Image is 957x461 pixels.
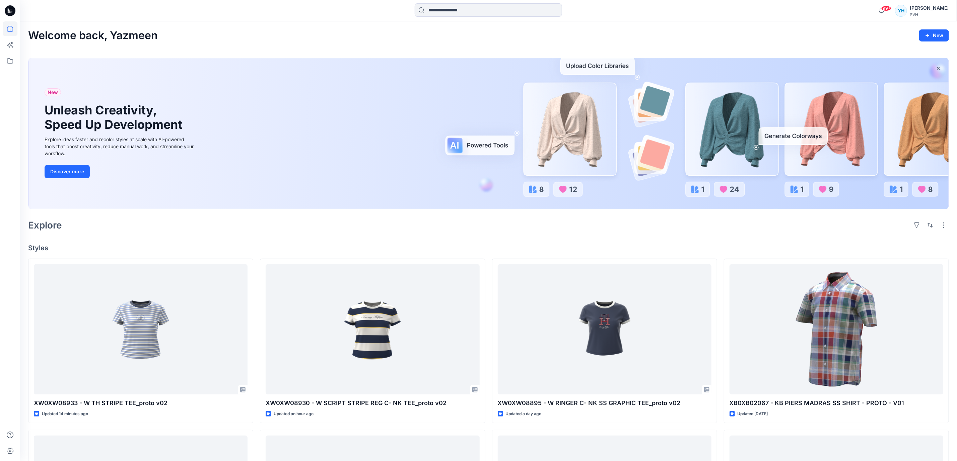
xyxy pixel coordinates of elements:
button: Discover more [45,165,90,178]
a: XW0XW08933 - W TH STRIPE TEE_proto v02 [34,264,248,394]
p: XW0XW08930 - W SCRIPT STRIPE REG C- NK TEE_proto v02 [266,398,479,408]
h2: Explore [28,220,62,230]
a: XB0XB02067 - KB PIERS MADRAS SS SHIRT - PROTO - V01 [730,264,943,394]
h1: Unleash Creativity, Speed Up Development [45,103,185,132]
button: New [919,29,949,41]
span: New [48,88,58,96]
p: Updated an hour ago [274,410,314,418]
a: XW0XW08895 - W RINGER C- NK SS GRAPHIC TEE_proto v02 [498,264,711,394]
p: XW0XW08895 - W RINGER C- NK SS GRAPHIC TEE_proto v02 [498,398,711,408]
h2: Welcome back, Yazmeen [28,29,158,42]
p: XB0XB02067 - KB PIERS MADRAS SS SHIRT - PROTO - V01 [730,398,943,408]
p: XW0XW08933 - W TH STRIPE TEE_proto v02 [34,398,248,408]
div: PVH [910,12,949,17]
div: [PERSON_NAME] [910,4,949,12]
div: YH [895,5,907,17]
div: Explore ideas faster and recolor styles at scale with AI-powered tools that boost creativity, red... [45,136,195,157]
h4: Styles [28,244,949,252]
p: Updated a day ago [506,410,542,418]
p: Updated 14 minutes ago [42,410,88,418]
span: 99+ [881,6,891,11]
a: Discover more [45,165,195,178]
p: Updated [DATE] [738,410,768,418]
a: XW0XW08930 - W SCRIPT STRIPE REG C- NK TEE_proto v02 [266,264,479,394]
